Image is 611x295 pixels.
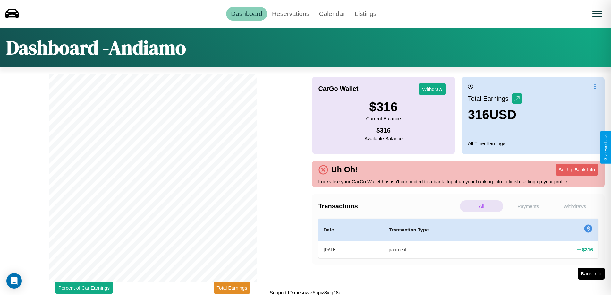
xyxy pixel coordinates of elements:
[6,34,186,61] h1: Dashboard - Andiamo
[324,226,379,234] h4: Date
[419,83,446,95] button: Withdraw
[553,200,597,212] p: Withdraws
[468,93,512,104] p: Total Earnings
[468,108,522,122] h3: 316 USD
[350,7,381,21] a: Listings
[318,85,359,92] h4: CarGo Wallet
[366,114,401,123] p: Current Balance
[6,273,22,289] div: Open Intercom Messenger
[366,100,401,114] h3: $ 316
[226,7,267,21] a: Dashboard
[468,139,598,148] p: All Time Earnings
[318,203,458,210] h4: Transactions
[364,134,403,143] p: Available Balance
[460,200,503,212] p: All
[506,200,550,212] p: Payments
[267,7,314,21] a: Reservations
[318,241,384,258] th: [DATE]
[314,7,350,21] a: Calendar
[328,165,361,174] h4: Uh Oh!
[318,177,598,186] p: Looks like your CarGo Wallet has isn't connected to a bank. Input up your banking info to finish ...
[588,5,606,23] button: Open menu
[556,164,598,176] button: Set Up Bank Info
[578,268,605,280] button: Bank Info
[364,127,403,134] h4: $ 316
[603,134,608,161] div: Give Feedback
[55,282,113,294] button: Percent of Car Earnings
[384,241,522,258] th: payment
[214,282,250,294] button: Total Earnings
[318,219,598,258] table: simple table
[582,246,593,253] h4: $ 316
[389,226,517,234] h4: Transaction Type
